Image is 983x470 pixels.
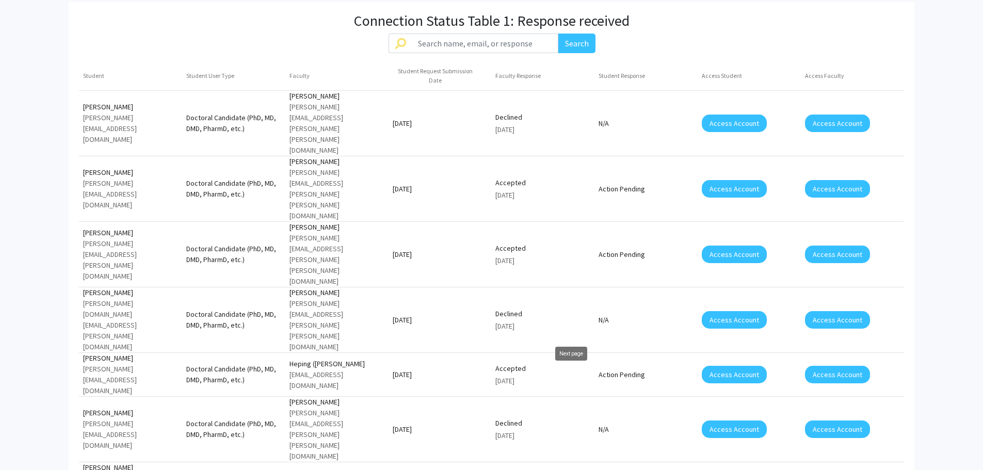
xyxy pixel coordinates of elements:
[83,167,178,178] div: [PERSON_NAME]
[83,364,178,396] div: [PERSON_NAME][EMAIL_ADDRESS][DOMAIN_NAME]
[495,190,590,201] div: [DATE]
[702,420,767,438] button: Access Account
[495,112,590,123] div: Declined
[289,91,384,102] div: [PERSON_NAME]
[555,347,587,361] div: Next page
[389,242,492,267] mat-cell: [DATE]
[495,376,590,386] div: [DATE]
[495,243,590,254] div: Accepted
[805,366,870,383] button: Access Account
[495,177,590,188] div: Accepted
[698,61,801,90] mat-header-cell: Access Student
[495,321,590,332] div: [DATE]
[83,287,178,298] div: [PERSON_NAME]
[495,309,590,319] div: Declined
[83,298,178,352] div: [PERSON_NAME][DOMAIN_NAME][EMAIL_ADDRESS][PERSON_NAME][DOMAIN_NAME]
[83,418,178,451] div: [PERSON_NAME][EMAIL_ADDRESS][DOMAIN_NAME]
[702,246,767,263] button: Access Account
[182,176,285,201] mat-cell: Doctoral Candidate (PhD, MD, DMD, PharmD, etc.)
[289,233,384,287] div: [PERSON_NAME][EMAIL_ADDRESS][PERSON_NAME][PERSON_NAME][DOMAIN_NAME]
[289,102,384,156] div: [PERSON_NAME][EMAIL_ADDRESS][PERSON_NAME][PERSON_NAME][DOMAIN_NAME]
[389,176,492,201] mat-cell: [DATE]
[83,71,114,80] div: Student
[495,71,550,80] div: Faculty Response
[83,238,178,282] div: [PERSON_NAME][EMAIL_ADDRESS][PERSON_NAME][DOMAIN_NAME]
[594,242,698,267] mat-cell: Action Pending
[801,61,904,90] mat-header-cell: Access Faculty
[354,12,630,30] h3: Connection Status Table 1: Response received
[83,112,178,145] div: [PERSON_NAME][EMAIL_ADDRESS][DOMAIN_NAME]
[702,366,767,383] button: Access Account
[83,408,178,418] div: [PERSON_NAME]
[182,417,285,442] mat-cell: Doctoral Candidate (PhD, MD, DMD, PharmD, etc.)
[289,408,384,462] div: [PERSON_NAME][EMAIL_ADDRESS][PERSON_NAME][PERSON_NAME][DOMAIN_NAME]
[389,307,492,332] mat-cell: [DATE]
[702,115,767,132] button: Access Account
[393,67,488,85] div: Student Request Submission Date
[702,311,767,329] button: Access Account
[412,34,558,53] input: Search name, email, or response
[83,353,178,364] div: [PERSON_NAME]
[289,71,319,80] div: Faculty
[289,359,384,369] div: Heping ([PERSON_NAME]
[289,369,384,391] div: [EMAIL_ADDRESS][DOMAIN_NAME]
[389,111,492,136] mat-cell: [DATE]
[805,180,870,198] button: Access Account
[393,67,478,85] div: Student Request Submission Date
[289,71,310,80] div: Faculty
[495,71,541,80] div: Faculty Response
[389,417,492,442] mat-cell: [DATE]
[495,255,590,266] div: [DATE]
[495,430,590,441] div: [DATE]
[182,111,285,136] mat-cell: Doctoral Candidate (PhD, MD, DMD, PharmD, etc.)
[186,71,244,80] div: Student User Type
[182,307,285,332] mat-cell: Doctoral Candidate (PhD, MD, DMD, PharmD, etc.)
[805,420,870,438] button: Access Account
[389,362,492,387] mat-cell: [DATE]
[83,71,104,80] div: Student
[289,167,384,221] div: [PERSON_NAME][EMAIL_ADDRESS][PERSON_NAME][PERSON_NAME][DOMAIN_NAME]
[599,71,654,80] div: Student Response
[495,124,590,135] div: [DATE]
[594,307,698,332] mat-cell: N/A
[8,424,44,462] iframe: Chat
[289,287,384,298] div: [PERSON_NAME]
[495,363,590,374] div: Accepted
[594,111,698,136] mat-cell: N/A
[594,362,698,387] mat-cell: Action Pending
[599,71,645,80] div: Student Response
[83,178,178,210] div: [PERSON_NAME][EMAIL_ADDRESS][DOMAIN_NAME]
[83,228,178,238] div: [PERSON_NAME]
[805,115,870,132] button: Access Account
[805,311,870,329] button: Access Account
[702,180,767,198] button: Access Account
[289,397,384,408] div: [PERSON_NAME]
[186,71,234,80] div: Student User Type
[289,298,384,352] div: [PERSON_NAME][EMAIL_ADDRESS][PERSON_NAME][PERSON_NAME][DOMAIN_NAME]
[805,246,870,263] button: Access Account
[83,102,178,112] div: [PERSON_NAME]
[594,417,698,442] mat-cell: N/A
[182,242,285,267] mat-cell: Doctoral Candidate (PhD, MD, DMD, PharmD, etc.)
[594,176,698,201] mat-cell: Action Pending
[289,222,384,233] div: [PERSON_NAME]
[558,34,595,53] button: Search
[495,418,590,429] div: Declined
[182,362,285,387] mat-cell: Doctoral Candidate (PhD, MD, DMD, PharmD, etc.)
[289,156,384,167] div: [PERSON_NAME]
